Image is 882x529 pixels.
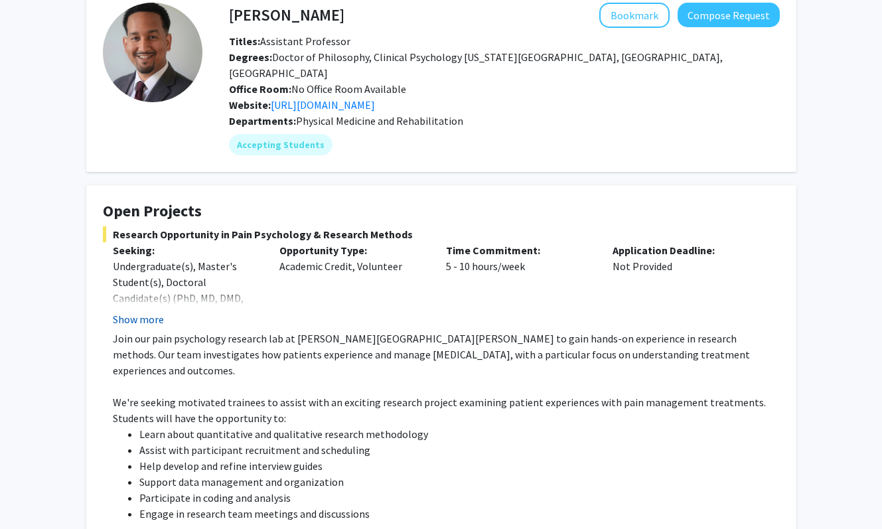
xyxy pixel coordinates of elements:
[139,442,780,458] li: Assist with participant recruitment and scheduling
[229,35,350,48] span: Assistant Professor
[229,114,296,127] b: Departments:
[603,242,769,327] div: Not Provided
[113,242,259,258] p: Seeking:
[436,242,603,327] div: 5 - 10 hours/week
[229,134,332,155] mat-chip: Accepting Students
[103,3,202,102] img: Profile Picture
[678,3,780,27] button: Compose Request to Fenan Rassu
[103,202,780,221] h4: Open Projects
[139,506,780,522] li: Engage in research team meetings and discussions
[139,490,780,506] li: Participate in coding and analysis
[113,394,780,426] p: We're seeking motivated trainees to assist with an exciting research project examining patient ex...
[613,242,759,258] p: Application Deadline:
[229,82,291,96] b: Office Room:
[229,82,406,96] span: No Office Room Available
[229,50,723,80] span: Doctor of Philosophy, Clinical Psychology [US_STATE][GEOGRAPHIC_DATA], [GEOGRAPHIC_DATA], [GEOGRA...
[113,258,259,370] div: Undergraduate(s), Master's Student(s), Doctoral Candidate(s) (PhD, MD, DMD, PharmD, etc.), Postdo...
[139,426,780,442] li: Learn about quantitative and qualitative research methodology
[271,98,375,112] a: Opens in a new tab
[139,458,780,474] li: Help develop and refine interview guides
[599,3,670,28] button: Add Fenan Rassu to Bookmarks
[229,98,271,112] b: Website:
[229,35,260,48] b: Titles:
[229,3,344,27] h4: [PERSON_NAME]
[269,242,436,327] div: Academic Credit, Volunteer
[103,226,780,242] span: Research Opportunity in Pain Psychology & Research Methods
[139,474,780,490] li: Support data management and organization
[279,242,426,258] p: Opportunity Type:
[229,50,272,64] b: Degrees:
[296,114,463,127] span: Physical Medicine and Rehabilitation
[10,469,56,519] iframe: Chat
[113,311,164,327] button: Show more
[113,331,780,378] p: Join our pain psychology research lab at [PERSON_NAME][GEOGRAPHIC_DATA][PERSON_NAME] to gain hand...
[446,242,593,258] p: Time Commitment:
